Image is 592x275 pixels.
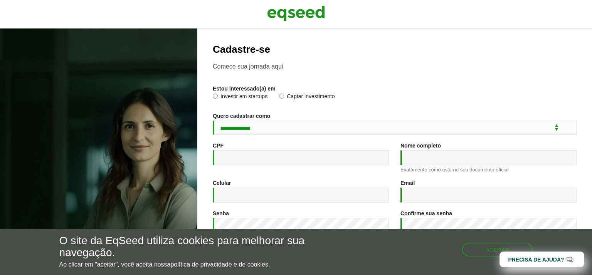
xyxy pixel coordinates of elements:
label: Investir em startups [213,94,267,101]
label: Captar investimento [279,94,335,101]
p: Ao clicar em "aceitar", você aceita nossa . [59,261,343,268]
div: Exatamente como está no seu documento oficial [400,167,577,172]
a: política de privacidade e de cookies [170,262,268,268]
button: Aceitar [462,243,533,257]
label: CPF [213,143,224,148]
label: Estou interessado(a) em [213,86,276,91]
input: Investir em startups [213,94,218,99]
label: Quero cadastrar como [213,113,270,119]
label: Confirme sua senha [400,211,452,216]
input: Captar investimento [279,94,284,99]
label: Celular [213,180,231,186]
p: Comece sua jornada aqui [213,63,577,70]
label: Email [400,180,415,186]
img: EqSeed Logo [267,4,325,23]
h5: O site da EqSeed utiliza cookies para melhorar sua navegação. [59,235,343,259]
label: Senha [213,211,229,216]
label: Nome completo [400,143,441,148]
h2: Cadastre-se [213,44,577,55]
